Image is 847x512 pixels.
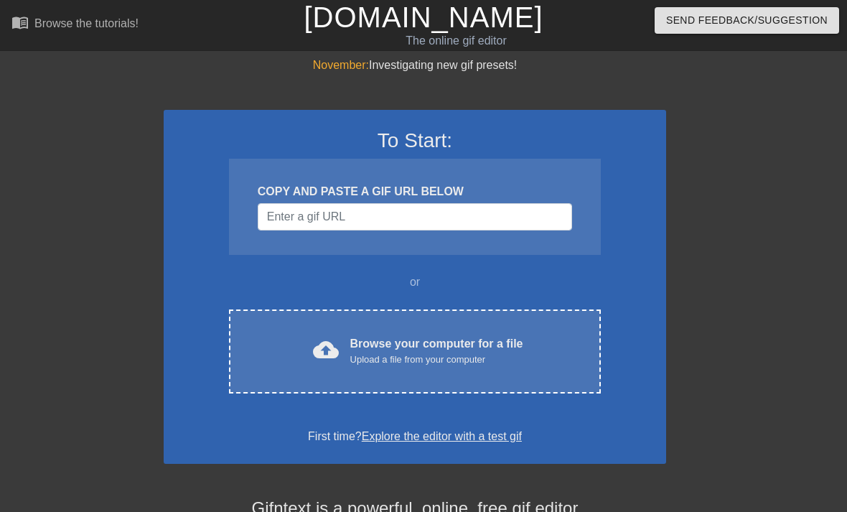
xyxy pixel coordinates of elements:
[258,203,572,231] input: Username
[182,428,647,445] div: First time?
[313,337,339,363] span: cloud_upload
[666,11,828,29] span: Send Feedback/Suggestion
[34,17,139,29] div: Browse the tutorials!
[258,183,572,200] div: COPY AND PASTE A GIF URL BELOW
[313,59,369,71] span: November:
[164,57,666,74] div: Investigating new gif presets!
[304,1,543,33] a: [DOMAIN_NAME]
[362,430,522,442] a: Explore the editor with a test gif
[655,7,839,34] button: Send Feedback/Suggestion
[11,14,29,31] span: menu_book
[289,32,622,50] div: The online gif editor
[182,129,647,153] h3: To Start:
[350,353,523,367] div: Upload a file from your computer
[350,335,523,367] div: Browse your computer for a file
[11,14,139,36] a: Browse the tutorials!
[201,274,629,291] div: or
